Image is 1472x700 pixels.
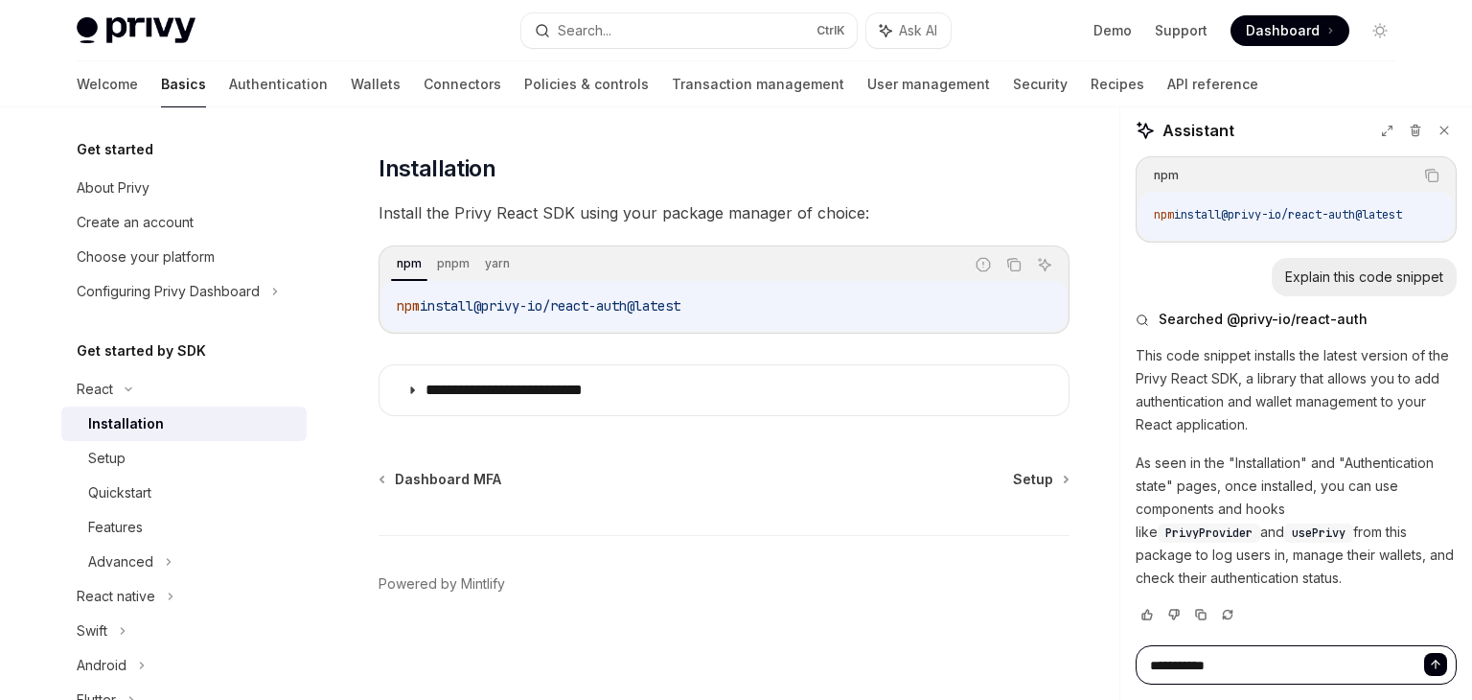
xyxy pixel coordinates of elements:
div: yarn [479,252,516,275]
button: Copy the contents from the code block [1001,252,1026,277]
div: React native [77,585,155,608]
a: Transaction management [672,61,844,107]
button: Ask AI [866,13,951,48]
button: Copy the contents from the code block [1419,163,1444,188]
a: Support [1155,21,1207,40]
a: Powered by Mintlify [379,574,505,594]
div: Android [77,654,126,677]
div: Advanced [88,550,153,573]
a: Features [61,510,307,545]
p: As seen in the "Installation" and "Authentication state" pages, once installed, you can use compo... [1136,452,1457,590]
a: Wallets [351,61,401,107]
div: Explain this code snippet [1285,268,1443,287]
span: PrivyProvider [1165,525,1253,541]
a: Setup [61,441,307,476]
a: About Privy [61,171,307,205]
a: Dashboard [1230,15,1349,46]
div: Configuring Privy Dashboard [77,280,260,303]
button: Toggle dark mode [1365,15,1395,46]
button: Searched @privy-io/react-auth [1136,310,1457,329]
span: Ctrl K [816,23,845,38]
a: Recipes [1091,61,1144,107]
div: Create an account [77,211,194,234]
div: pnpm [431,252,475,275]
a: Quickstart [61,476,307,510]
button: Report incorrect code [971,252,996,277]
p: This code snippet installs the latest version of the Privy React SDK, a library that allows you t... [1136,344,1457,436]
div: npm [1154,163,1179,188]
a: Basics [161,61,206,107]
span: Searched @privy-io/react-auth [1159,310,1368,329]
a: API reference [1167,61,1258,107]
img: light logo [77,17,195,44]
a: Choose your platform [61,240,307,274]
a: Dashboard MFA [380,470,501,489]
span: Installation [379,153,495,184]
a: Welcome [77,61,138,107]
a: Installation [61,407,307,441]
div: About Privy [77,176,149,199]
a: Security [1013,61,1068,107]
div: Choose your platform [77,245,215,268]
span: install [420,297,473,315]
button: Ask AI [1032,252,1057,277]
div: React [77,378,113,401]
div: Features [88,516,143,539]
span: Dashboard MFA [395,470,501,489]
a: User management [867,61,990,107]
a: Policies & controls [524,61,649,107]
span: @privy-io/react-auth@latest [473,297,680,315]
div: Swift [77,619,107,642]
span: @privy-io/react-auth@latest [1221,207,1402,222]
div: Quickstart [88,481,151,504]
span: Ask AI [899,21,937,40]
a: Authentication [229,61,328,107]
span: npm [397,297,420,315]
span: Dashboard [1246,21,1320,40]
a: Setup [1013,470,1068,489]
span: usePrivy [1292,525,1345,541]
a: Demo [1093,21,1132,40]
div: Setup [88,447,126,470]
h5: Get started [77,138,153,161]
button: Search...CtrlK [521,13,857,48]
button: Send message [1424,653,1447,676]
div: Search... [558,19,611,42]
span: install [1174,207,1221,222]
h5: Get started by SDK [77,339,206,362]
div: npm [391,252,427,275]
span: npm [1154,207,1174,222]
span: Install the Privy React SDK using your package manager of choice: [379,199,1069,226]
span: Assistant [1162,119,1234,142]
div: Installation [88,412,164,435]
span: Setup [1013,470,1053,489]
a: Connectors [424,61,501,107]
a: Create an account [61,205,307,240]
